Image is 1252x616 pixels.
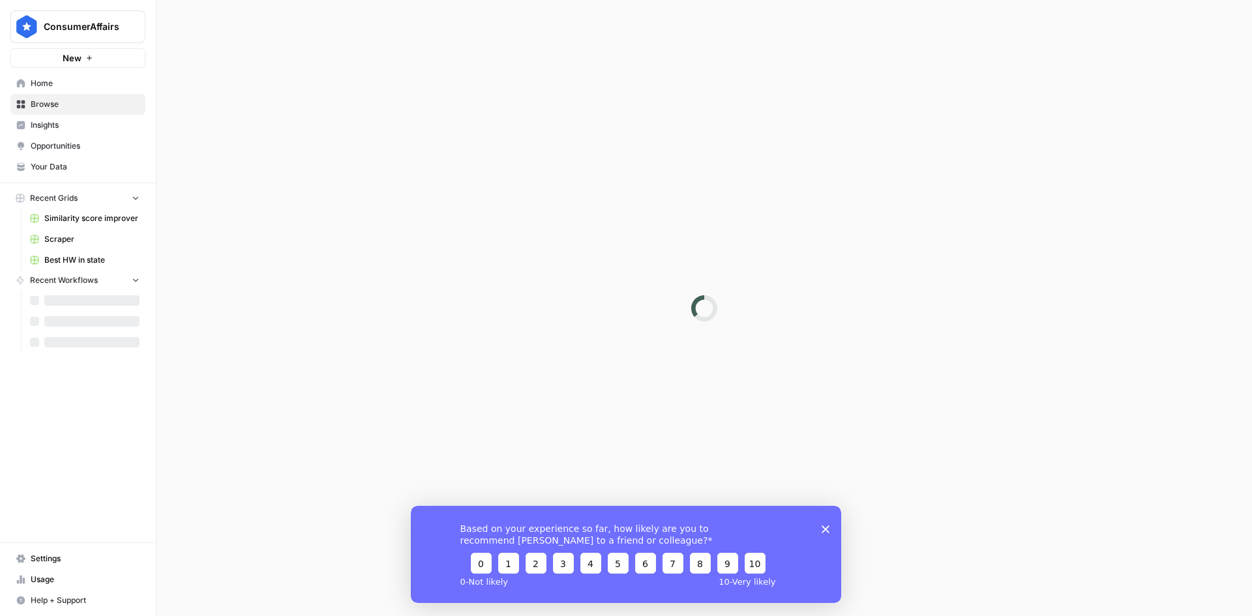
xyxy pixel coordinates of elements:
[10,569,145,590] a: Usage
[10,48,145,68] button: New
[31,553,140,565] span: Settings
[24,250,145,271] a: Best HW in state
[10,156,145,177] a: Your Data
[30,274,98,286] span: Recent Workflows
[10,94,145,115] a: Browse
[31,140,140,152] span: Opportunities
[44,213,140,224] span: Similarity score improver
[10,188,145,208] button: Recent Grids
[24,208,145,229] a: Similarity score improver
[15,15,38,38] img: ConsumerAffairs Logo
[31,98,140,110] span: Browse
[10,548,145,569] a: Settings
[411,506,841,603] iframe: Survey from AirOps
[63,51,82,65] span: New
[31,574,140,585] span: Usage
[31,119,140,131] span: Insights
[44,233,140,245] span: Scraper
[10,73,145,94] a: Home
[31,594,140,606] span: Help + Support
[10,115,145,136] a: Insights
[24,229,145,250] a: Scraper
[10,10,145,43] button: Workspace: ConsumerAffairs
[31,78,140,89] span: Home
[31,161,140,173] span: Your Data
[10,271,145,290] button: Recent Workflows
[10,136,145,156] a: Opportunities
[10,590,145,611] button: Help + Support
[30,192,78,204] span: Recent Grids
[44,20,123,33] span: ConsumerAffairs
[44,254,140,266] span: Best HW in state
